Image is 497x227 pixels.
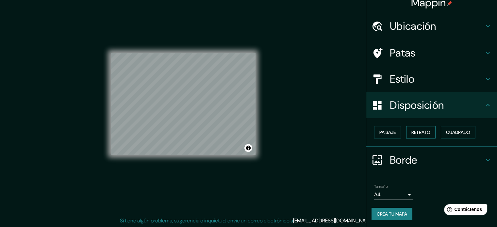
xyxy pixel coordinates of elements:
canvas: Mapa [111,53,256,155]
button: Retrato [406,126,436,138]
font: Retrato [411,129,430,135]
div: A4 [374,189,413,200]
button: Paisaje [374,126,401,138]
button: Crea tu mapa [372,208,412,220]
font: Borde [390,153,417,167]
font: Ubicación [390,19,436,33]
button: Activar o desactivar atribución [244,144,252,152]
div: Borde [366,147,497,173]
div: Patas [366,40,497,66]
div: Ubicación [366,13,497,39]
font: Si tiene algún problema, sugerencia o inquietud, envíe un correo electrónico a [120,217,293,224]
img: pin-icon.png [447,1,452,6]
font: Patas [390,46,416,60]
font: Crea tu mapa [377,211,407,217]
button: Cuadrado [441,126,475,138]
font: Estilo [390,72,414,86]
font: Disposición [390,98,444,112]
iframe: Lanzador de widgets de ayuda [439,202,490,220]
font: Tamaño [374,184,388,189]
font: Cuadrado [446,129,470,135]
font: Paisaje [379,129,396,135]
font: A4 [374,191,381,198]
div: Estilo [366,66,497,92]
a: [EMAIL_ADDRESS][DOMAIN_NAME] [293,217,374,224]
div: Disposición [366,92,497,118]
